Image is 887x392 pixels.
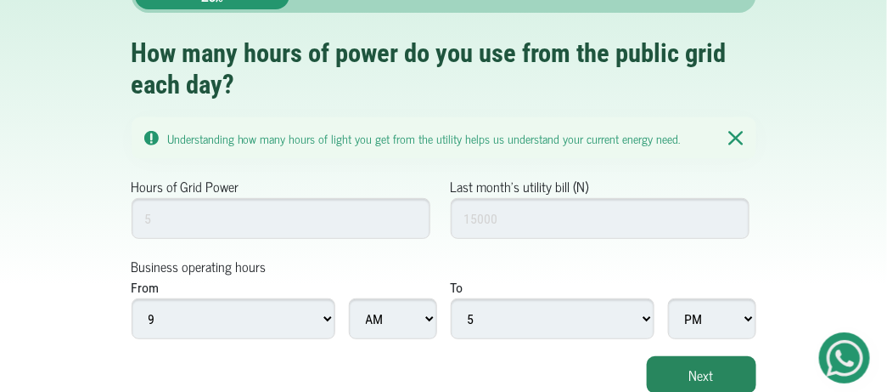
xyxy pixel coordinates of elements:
[451,198,750,239] input: 15000
[827,340,863,377] img: Get Started On Earthbond Via Whatsapp
[132,198,431,239] input: 5
[132,38,756,100] h2: How many hours of power do you use from the public grid each day?
[132,176,239,196] label: Hours of Grid Power
[451,278,463,298] div: To
[451,176,589,196] label: Last month's utility bill (N)
[728,130,743,146] img: Notication Pane Close Icon
[167,128,681,148] small: Understanding how many hours of light you get from the utility helps us understand your current e...
[132,256,267,276] label: Business operating hours
[132,278,160,298] div: From
[144,131,159,145] img: Notication Pane Caution Icon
